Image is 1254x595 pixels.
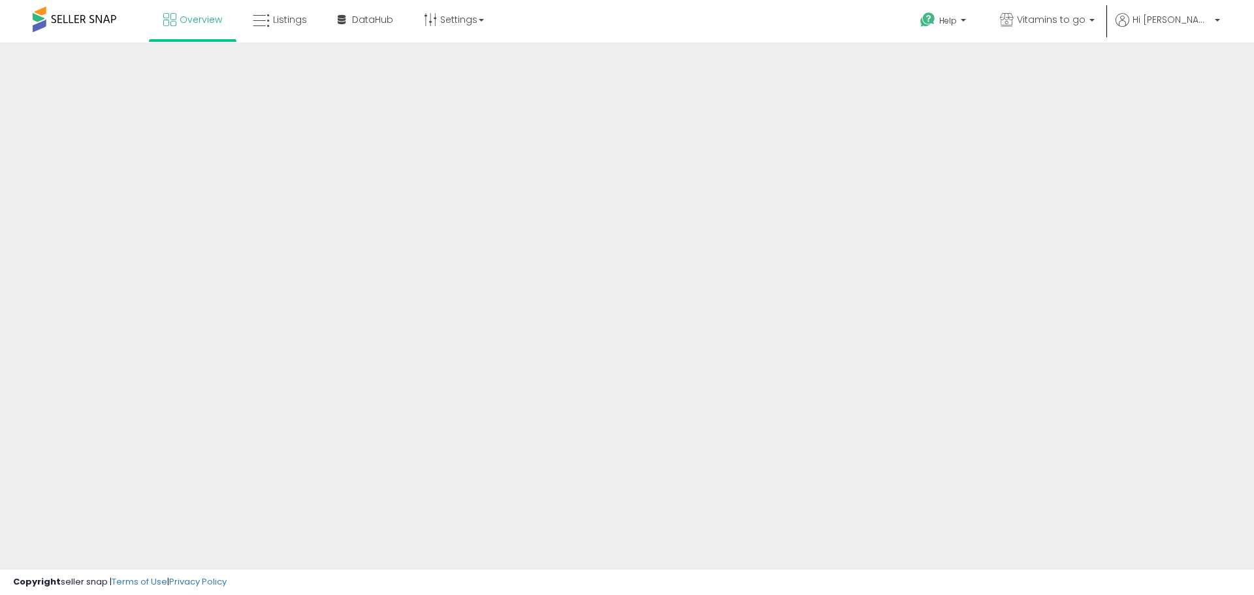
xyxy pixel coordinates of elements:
a: Hi [PERSON_NAME] [1116,13,1220,42]
i: Get Help [920,12,936,28]
span: Overview [180,13,222,26]
a: Help [910,2,979,42]
span: Vitamins to go [1017,13,1085,26]
a: Terms of Use [112,575,167,588]
span: Hi [PERSON_NAME] [1133,13,1211,26]
span: Help [939,15,957,26]
strong: Copyright [13,575,61,588]
span: Listings [273,13,307,26]
a: Privacy Policy [169,575,227,588]
span: DataHub [352,13,393,26]
div: seller snap | | [13,576,227,588]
